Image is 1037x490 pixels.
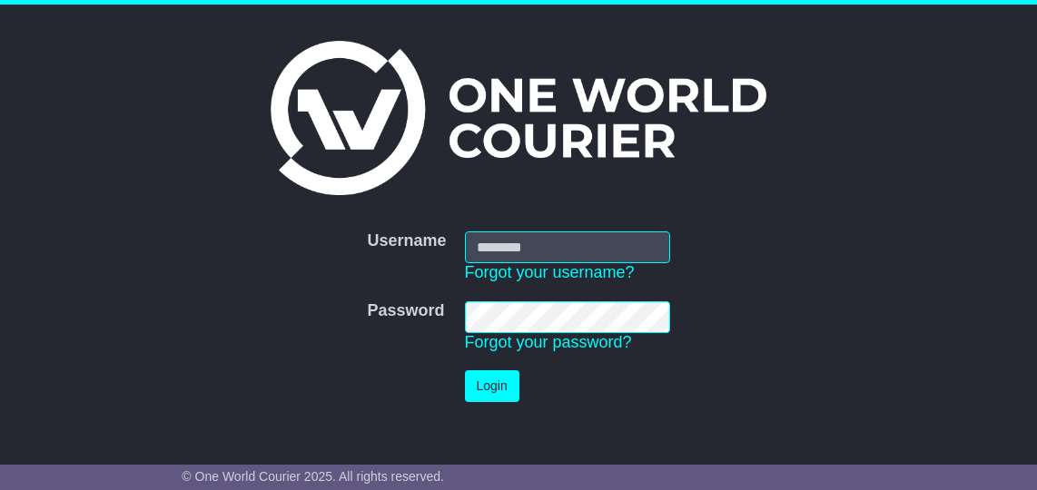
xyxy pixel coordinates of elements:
[182,469,444,484] span: © One World Courier 2025. All rights reserved.
[367,231,446,251] label: Username
[465,333,632,351] a: Forgot your password?
[271,41,766,195] img: One World
[465,370,519,402] button: Login
[367,301,444,321] label: Password
[465,263,635,281] a: Forgot your username?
